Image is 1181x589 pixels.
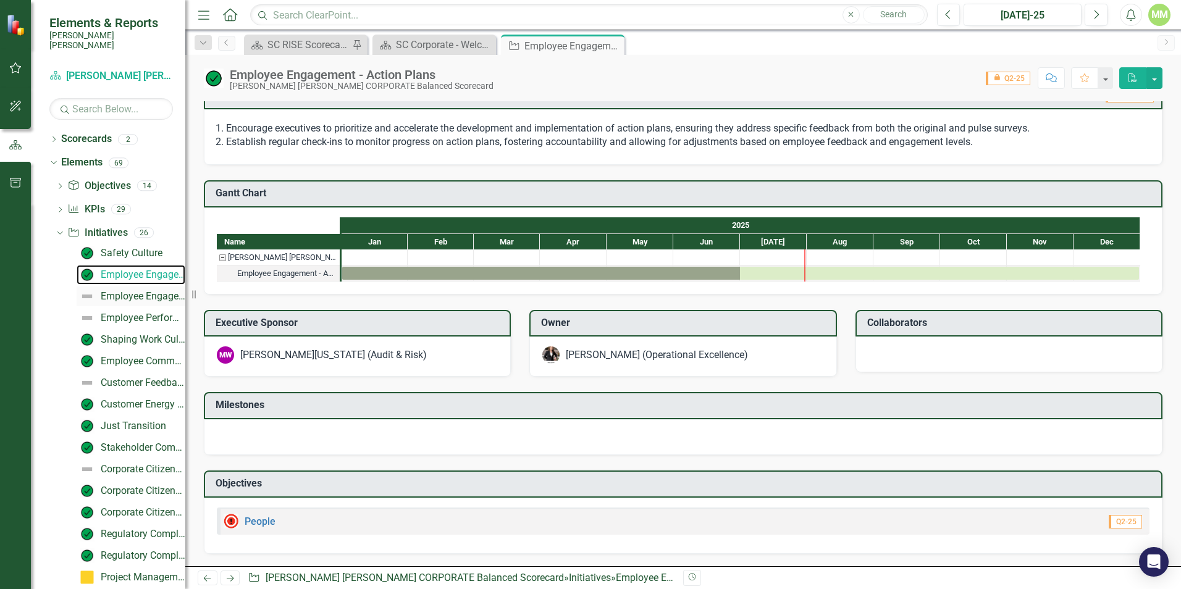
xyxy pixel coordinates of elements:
[673,234,740,250] div: Jun
[245,516,275,527] a: People
[80,311,95,325] img: Not Defined
[80,505,95,520] img: On Target
[376,37,493,52] a: SC Corporate - Welcome to ClearPoint
[101,248,162,259] div: Safety Culture
[101,377,185,388] div: Customer Feedback
[101,442,185,453] div: Stakeholder Communications
[1007,234,1074,250] div: Nov
[111,204,131,215] div: 29
[228,249,336,265] div: [PERSON_NAME] [PERSON_NAME] CORPORATE Balanced Scorecard
[77,438,185,457] a: Stakeholder Communications
[77,308,185,328] a: Employee Performance Management
[49,30,173,51] small: [PERSON_NAME] [PERSON_NAME]
[266,572,564,583] a: [PERSON_NAME] [PERSON_NAME] CORPORATE Balanced Scorecard
[541,317,829,328] h3: Owner
[101,485,185,496] div: Corporate Citizenship: Economic Development
[101,550,185,561] div: Regulatory Compliance: GHG Rule
[101,507,185,518] div: Corporate Citizenship: Supplier Diversity
[118,134,138,144] div: 2
[217,346,234,364] div: MW
[540,234,607,250] div: Apr
[1109,515,1142,528] span: Q2-25
[408,234,474,250] div: Feb
[80,527,95,541] img: On Target
[986,72,1030,85] span: Q2-25
[101,291,185,302] div: Employee Engagement - Conduct Gallup Survey
[616,572,778,583] div: Employee Engagement - Action Plans
[101,334,185,345] div: Shaping Work Culture
[807,234,873,250] div: Aug
[873,234,940,250] div: Sep
[342,234,408,250] div: Jan
[204,69,224,88] img: On Target
[80,267,95,282] img: On Target
[77,503,185,522] a: Corporate Citizenship: Supplier Diversity
[101,464,185,475] div: Corporate Citizenship: Community Outreach
[61,156,103,170] a: Elements
[49,98,173,120] input: Search Below...
[80,289,95,304] img: Not Defined
[880,9,907,19] span: Search
[226,122,1149,136] p: Encourage executives to prioritize and accelerate the development and implementation of action pl...
[250,4,928,26] input: Search ClearPoint...
[137,181,157,191] div: 14
[224,514,238,528] img: Not Meeting Target
[569,572,611,583] a: Initiatives
[80,397,95,412] img: On Target
[80,462,95,477] img: Not Defined
[80,419,95,433] img: On Target
[101,420,166,432] div: Just Transition
[342,267,1139,280] div: Task: Start date: 2025-01-01 End date: 2025-12-31
[67,203,104,217] a: KPIs
[101,312,185,324] div: Employee Performance Management
[80,354,95,369] img: On Target
[101,356,185,367] div: Employee Communications
[248,571,674,585] div: » »
[1148,4,1170,26] div: MM
[80,332,95,347] img: On Target
[61,132,112,146] a: Scorecards
[216,399,1155,411] h3: Milestones
[77,416,166,436] a: Just Transition
[247,37,349,52] a: SC RISE Scorecard - Welcome to ClearPoint
[77,546,185,566] a: Regulatory Compliance: GHG Rule
[67,179,130,193] a: Objectives
[216,188,1155,199] h3: Gantt Chart
[217,249,340,265] div: Task: Santee Cooper CORPORATE Balanced Scorecard Start date: 2025-01-01 End date: 2025-01-02
[77,243,162,263] a: Safety Culture
[101,528,185,540] div: Regulatory Compliance: FERC 881
[80,375,95,390] img: Not Defined
[964,4,1082,26] button: [DATE]-25
[226,135,1149,149] p: Establish regular check-ins to monitor progress on action plans, fostering accountability and all...
[867,317,1155,328] h3: Collaborators
[396,37,493,52] div: SC Corporate - Welcome to ClearPoint
[6,14,28,36] img: ClearPoint Strategy
[77,373,185,393] a: Customer Feedback
[77,395,185,414] a: Customer Energy Management
[267,37,349,52] div: SC RISE Scorecard - Welcome to ClearPoint
[77,524,185,544] a: Regulatory Compliance: FERC 881
[77,351,185,371] a: Employee Communications
[77,265,185,285] a: Employee Engagement - Action Plans
[101,399,185,410] div: Customer Energy Management
[49,69,173,83] a: [PERSON_NAME] [PERSON_NAME] CORPORATE Balanced Scorecard
[216,317,503,328] h3: Executive Sponsor
[863,6,925,23] button: Search
[968,8,1077,23] div: [DATE]-25
[80,440,95,455] img: On Target
[217,265,340,282] div: Task: Start date: 2025-01-01 End date: 2025-12-31
[1074,234,1140,250] div: Dec
[217,234,340,249] div: Name
[80,246,95,261] img: On Target
[109,157,128,168] div: 69
[77,481,185,501] a: Corporate Citizenship: Economic Development
[740,234,807,250] div: Jul
[940,234,1007,250] div: Oct
[230,81,494,91] div: [PERSON_NAME] [PERSON_NAME] CORPORATE Balanced Scorecard
[217,249,340,265] div: Santee Cooper CORPORATE Balanced Scorecard
[542,346,560,364] img: Julie Jordan
[77,459,185,479] a: Corporate Citizenship: Community Outreach
[67,226,127,240] a: Initiatives
[49,15,173,30] span: Elements & Reports
[80,483,95,498] img: On Target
